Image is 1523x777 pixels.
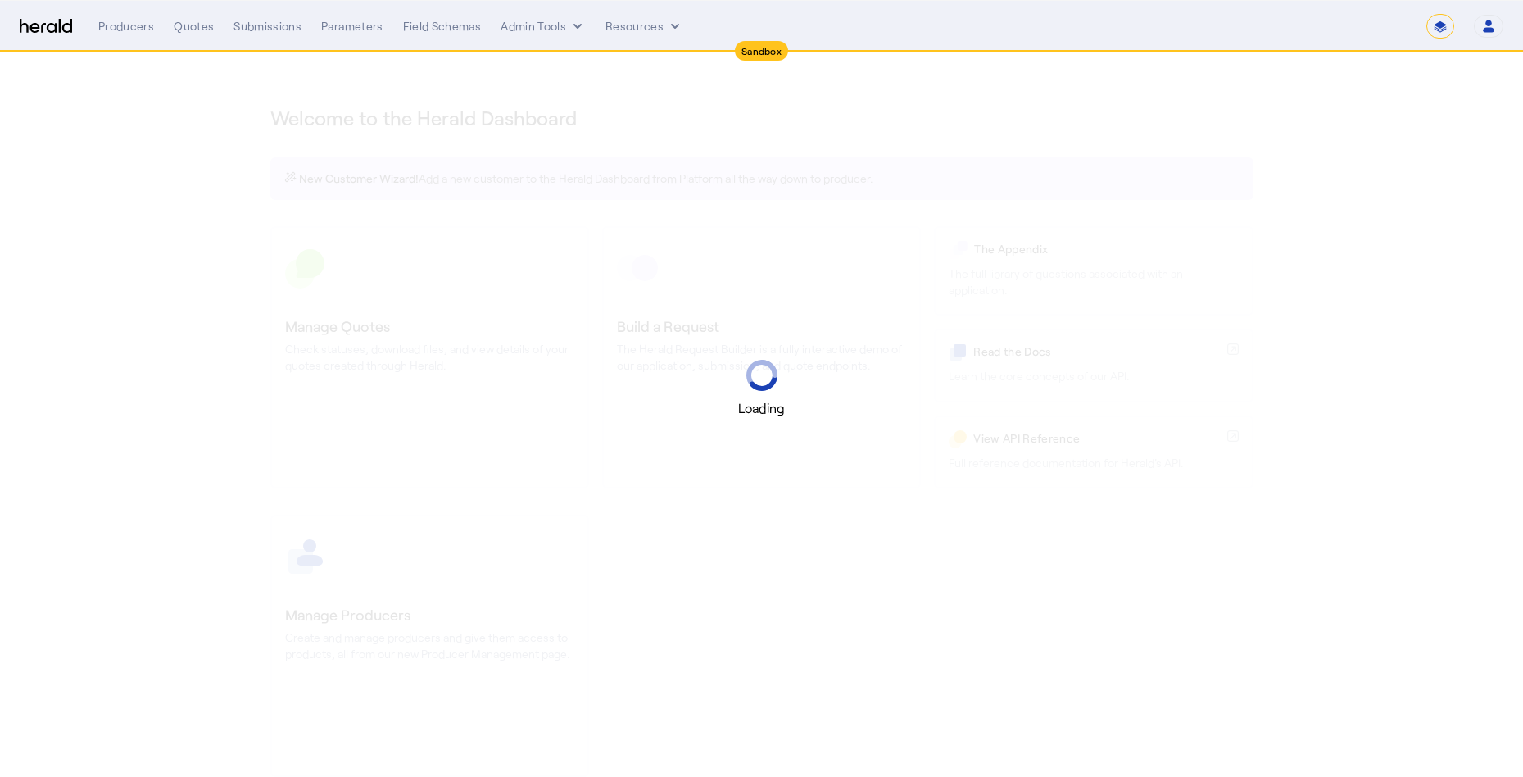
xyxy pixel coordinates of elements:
[174,18,214,34] div: Quotes
[501,18,586,34] button: internal dropdown menu
[20,19,72,34] img: Herald Logo
[321,18,383,34] div: Parameters
[403,18,482,34] div: Field Schemas
[605,18,683,34] button: Resources dropdown menu
[233,18,301,34] div: Submissions
[735,41,788,61] div: Sandbox
[98,18,154,34] div: Producers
